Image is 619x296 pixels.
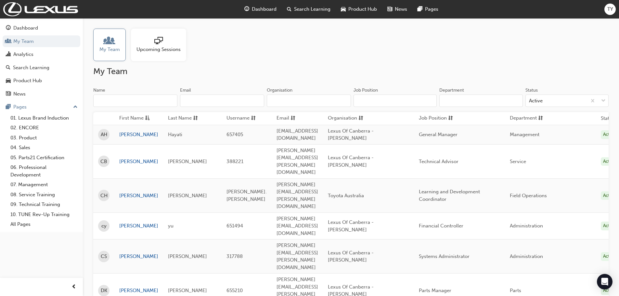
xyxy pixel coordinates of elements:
[226,132,243,137] span: 657405
[226,223,243,229] span: 651494
[439,87,464,94] div: Department
[13,24,38,32] div: Dashboard
[3,48,80,60] a: Analytics
[251,114,256,122] span: sorting-icon
[3,22,80,34] a: Dashboard
[601,191,618,200] div: Active
[3,101,80,113] button: Pages
[180,95,264,107] input: Email
[168,288,207,293] span: [PERSON_NAME]
[601,222,618,230] div: Active
[419,114,447,122] span: Job Position
[101,222,107,230] span: cy
[412,3,444,16] a: pages-iconPages
[601,252,618,261] div: Active
[510,288,521,293] span: Parts
[419,132,458,137] span: General Manager
[395,6,407,13] span: News
[226,189,267,202] span: [PERSON_NAME].[PERSON_NAME]
[294,6,330,13] span: Search Learning
[3,75,80,87] a: Product Hub
[277,148,318,175] span: [PERSON_NAME][EMAIL_ADDRESS][PERSON_NAME][DOMAIN_NAME]
[3,88,80,100] a: News
[226,159,243,164] span: 388221
[13,64,49,71] div: Search Learning
[328,250,374,263] span: Lexus Of Canberra - [PERSON_NAME]
[510,193,547,199] span: Field Operations
[328,155,374,168] span: Lexus Of Canberra - [PERSON_NAME]
[448,114,453,122] span: sorting-icon
[328,193,364,199] span: Toyota Australia
[419,288,451,293] span: Parts Manager
[439,95,522,107] input: Department
[119,253,158,260] a: [PERSON_NAME]
[607,6,613,13] span: TY
[382,3,412,16] a: news-iconNews
[510,253,543,259] span: Administration
[604,4,616,15] button: TY
[73,103,78,111] span: up-icon
[8,180,80,190] a: 07. Management
[252,6,277,13] span: Dashboard
[525,87,538,94] div: Status
[418,5,422,13] span: pages-icon
[510,159,526,164] span: Service
[6,25,11,31] span: guage-icon
[93,87,105,94] div: Name
[336,3,382,16] a: car-iconProduct Hub
[529,97,543,105] div: Active
[13,90,26,98] div: News
[101,131,107,138] span: AH
[136,46,181,53] span: Upcoming Sessions
[419,159,458,164] span: Technical Advisor
[6,65,10,71] span: search-icon
[8,219,80,229] a: All Pages
[226,114,262,122] button: Usernamesorting-icon
[13,51,33,58] div: Analytics
[290,114,295,122] span: sorting-icon
[101,287,107,294] span: DK
[601,286,618,295] div: Active
[8,133,80,143] a: 03. Product
[193,114,198,122] span: sorting-icon
[119,114,155,122] button: First Nameasc-icon
[100,158,107,165] span: CB
[510,132,539,137] span: Management
[8,113,80,123] a: 01. Lexus Brand Induction
[328,114,364,122] button: Organisationsorting-icon
[358,114,363,122] span: sorting-icon
[328,114,357,122] span: Organisation
[510,223,543,229] span: Administration
[8,190,80,200] a: 08. Service Training
[282,3,336,16] a: search-iconSearch Learning
[419,223,463,229] span: Financial Controller
[226,288,243,293] span: 655210
[119,114,144,122] span: First Name
[8,162,80,180] a: 06. Professional Development
[328,128,374,141] span: Lexus Of Canberra - [PERSON_NAME]
[8,123,80,133] a: 02. ENCORE
[538,114,543,122] span: sorting-icon
[168,132,182,137] span: Hayati
[419,189,480,202] span: Learning and Development Coordinator
[119,131,158,138] a: [PERSON_NAME]
[101,253,107,260] span: CS
[3,2,78,16] img: Trak
[168,114,192,122] span: Last Name
[244,5,249,13] span: guage-icon
[168,159,207,164] span: [PERSON_NAME]
[277,114,289,122] span: Email
[277,182,318,210] span: [PERSON_NAME][EMAIL_ADDRESS][PERSON_NAME][DOMAIN_NAME]
[267,87,292,94] div: Organisation
[354,87,378,94] div: Job Position
[168,114,204,122] button: Last Namesorting-icon
[93,95,177,107] input: Name
[119,222,158,230] a: [PERSON_NAME]
[277,128,318,141] span: [EMAIL_ADDRESS][DOMAIN_NAME]
[3,35,80,47] a: My Team
[6,78,11,84] span: car-icon
[119,158,158,165] a: [PERSON_NAME]
[239,3,282,16] a: guage-iconDashboard
[99,46,120,53] span: My Team
[328,219,374,233] span: Lexus Of Canberra - [PERSON_NAME]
